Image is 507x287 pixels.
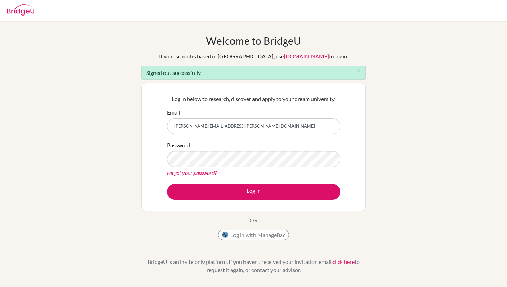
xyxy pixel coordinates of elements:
a: Forgot your password? [167,169,217,176]
h1: Welcome to BridgeU [206,34,301,47]
button: Log in with ManageBac [218,230,289,240]
a: [DOMAIN_NAME] [284,53,329,59]
i: close [356,68,361,73]
p: BridgeU is an invite only platform. If you haven’t received your invitation email, to request it ... [141,258,366,274]
div: Signed out successfully. [141,66,366,80]
label: Password [167,141,190,149]
a: click here [332,258,355,265]
button: Close [351,66,365,76]
p: Log in below to research, discover and apply to your dream university. [167,95,340,103]
button: Log in [167,184,340,200]
label: Email [167,108,180,117]
p: OR [250,216,258,225]
img: Bridge-U [7,4,34,16]
div: If your school is based in [GEOGRAPHIC_DATA], use to login. [159,52,348,60]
